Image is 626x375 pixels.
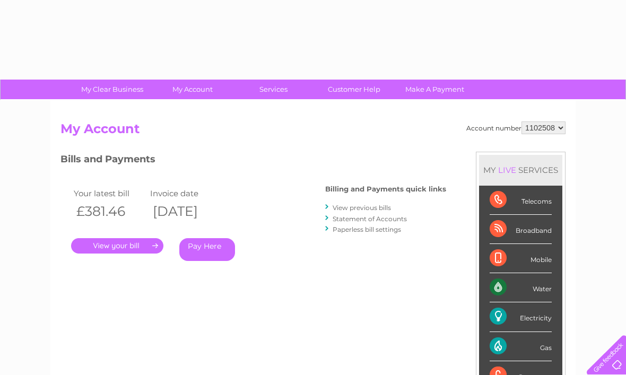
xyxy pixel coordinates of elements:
[60,121,566,142] h2: My Account
[60,152,446,170] h3: Bills and Payments
[479,155,562,185] div: MY SERVICES
[391,80,479,99] a: Make A Payment
[490,244,552,273] div: Mobile
[333,204,391,212] a: View previous bills
[490,215,552,244] div: Broadband
[496,165,518,175] div: LIVE
[490,186,552,215] div: Telecoms
[490,332,552,361] div: Gas
[333,215,407,223] a: Statement of Accounts
[310,80,398,99] a: Customer Help
[71,238,163,254] a: .
[147,200,224,222] th: [DATE]
[490,273,552,302] div: Water
[466,121,566,134] div: Account number
[71,186,147,200] td: Your latest bill
[325,185,446,193] h4: Billing and Payments quick links
[149,80,237,99] a: My Account
[333,225,401,233] a: Paperless bill settings
[68,80,156,99] a: My Clear Business
[147,186,224,200] td: Invoice date
[71,200,147,222] th: £381.46
[230,80,317,99] a: Services
[179,238,235,261] a: Pay Here
[490,302,552,332] div: Electricity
